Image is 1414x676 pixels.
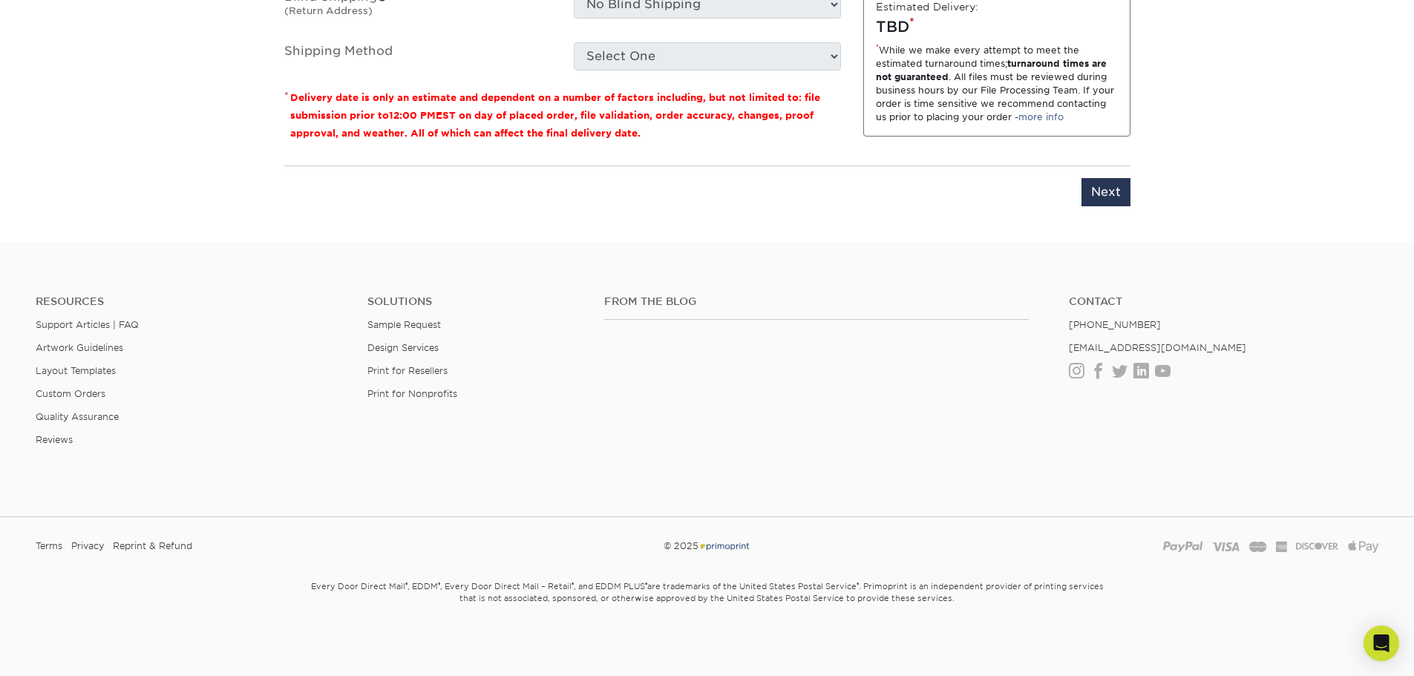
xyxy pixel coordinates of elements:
[389,110,436,121] span: 12:00 PM
[36,388,105,399] a: Custom Orders
[367,365,448,376] a: Print for Resellers
[604,295,1029,308] h4: From the Blog
[438,581,440,588] sup: ®
[273,42,563,70] label: Shipping Method
[367,295,582,308] h4: Solutions
[36,295,345,308] h4: Resources
[36,411,119,422] a: Quality Assurance
[857,581,859,588] sup: ®
[36,434,73,445] a: Reviews
[36,319,139,330] a: Support Articles | FAQ
[290,92,820,139] small: Delivery date is only an estimate and dependent on a number of factors including, but not limited...
[367,319,441,330] a: Sample Request
[645,581,647,588] sup: ®
[1069,319,1161,330] a: [PHONE_NUMBER]
[71,535,104,557] a: Privacy
[367,342,439,353] a: Design Services
[1018,111,1064,122] a: more info
[876,44,1118,124] div: While we make every attempt to meet the estimated turnaround times; . All files must be reviewed ...
[479,535,935,557] div: © 2025
[405,581,407,588] sup: ®
[36,535,62,557] a: Terms
[273,575,1142,640] small: Every Door Direct Mail , EDDM , Every Door Direct Mail – Retail , and EDDM PLUS are trademarks of...
[284,5,373,16] small: (Return Address)
[698,540,750,551] img: Primoprint
[367,388,457,399] a: Print for Nonprofits
[572,581,574,588] sup: ®
[36,365,116,376] a: Layout Templates
[1081,178,1130,206] input: Next
[113,535,192,557] a: Reprint & Refund
[876,16,1118,38] div: TBD
[1069,342,1246,353] a: [EMAIL_ADDRESS][DOMAIN_NAME]
[1069,295,1378,308] a: Contact
[876,58,1107,82] strong: turnaround times are not guaranteed
[36,342,123,353] a: Artwork Guidelines
[1364,626,1399,661] div: Open Intercom Messenger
